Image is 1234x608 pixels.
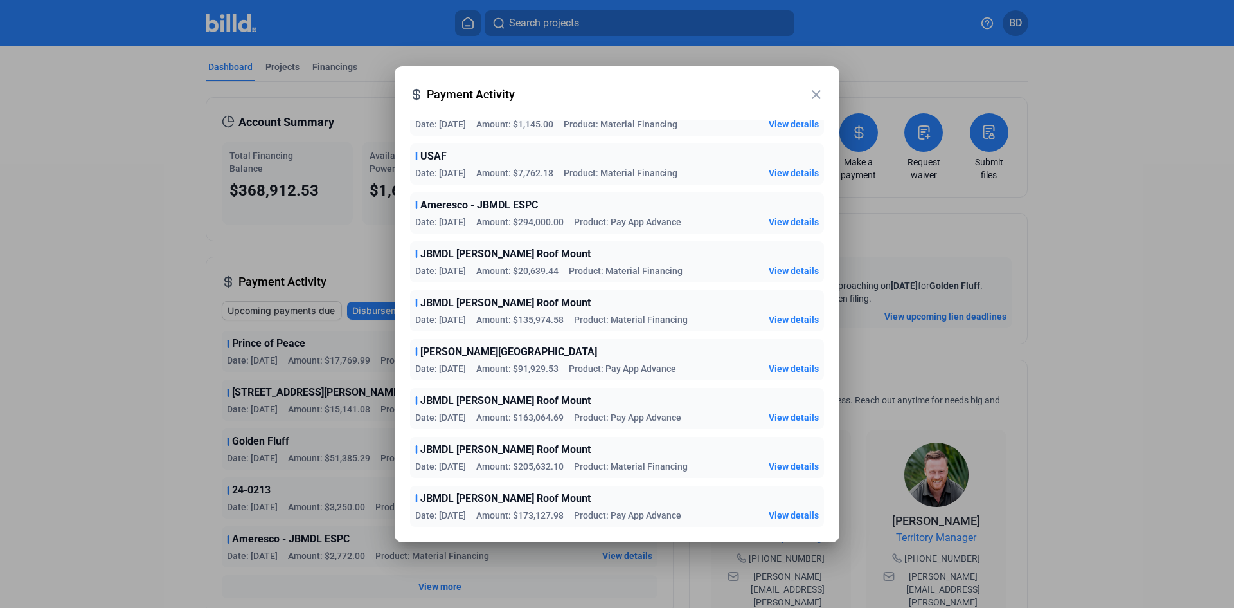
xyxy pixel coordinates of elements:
span: Amount: $163,064.69 [476,411,564,424]
span: Amount: $135,974.58 [476,313,564,326]
span: Date: [DATE] [415,264,466,277]
button: View details [769,313,819,326]
span: JBMDL [PERSON_NAME] Roof Mount [420,246,591,262]
span: Date: [DATE] [415,313,466,326]
button: View details [769,118,819,131]
span: JBMDL [PERSON_NAME] Roof Mount [420,295,591,311]
span: Date: [DATE] [415,362,466,375]
span: Amount: $205,632.10 [476,460,564,473]
button: View details [769,264,819,277]
span: Date: [DATE] [415,460,466,473]
button: View details [769,411,819,424]
span: Amount: $20,639.44 [476,264,559,277]
span: Product: Pay App Advance [574,216,681,228]
span: Product: Pay App Advance [569,362,676,375]
span: JBMDL [PERSON_NAME] Roof Mount [420,442,591,457]
span: Product: Pay App Advance [574,411,681,424]
span: Amount: $173,127.98 [476,509,564,522]
button: View details [769,362,819,375]
span: Ameresco - JBMDL ESPC [420,198,538,213]
button: View details [769,167,819,180]
span: Amount: $91,929.53 [476,362,559,375]
span: JBMDL [PERSON_NAME] Roof Mount [420,393,591,409]
span: Date: [DATE] [415,118,466,131]
span: Amount: $294,000.00 [476,216,564,228]
button: View details [769,216,819,228]
span: Product: Material Financing [564,167,677,180]
span: Date: [DATE] [415,167,466,180]
span: Product: Material Financing [564,118,677,131]
span: Date: [DATE] [415,411,466,424]
span: Product: Pay App Advance [574,509,681,522]
span: Date: [DATE] [415,509,466,522]
span: Payment Activity [427,86,809,104]
span: [PERSON_NAME][GEOGRAPHIC_DATA] [420,344,597,360]
span: Date: [DATE] [415,216,466,228]
span: JBMDL [PERSON_NAME] Roof Mount [420,491,591,506]
span: Product: Material Financing [569,264,683,277]
span: Product: Material Financing [574,313,688,326]
span: Amount: $1,145.00 [476,118,553,131]
span: Product: Material Financing [574,460,688,473]
span: USAF [420,149,447,164]
button: View details [769,460,819,473]
span: Amount: $7,762.18 [476,167,553,180]
button: View details [769,509,819,522]
mat-icon: close [809,87,824,102]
